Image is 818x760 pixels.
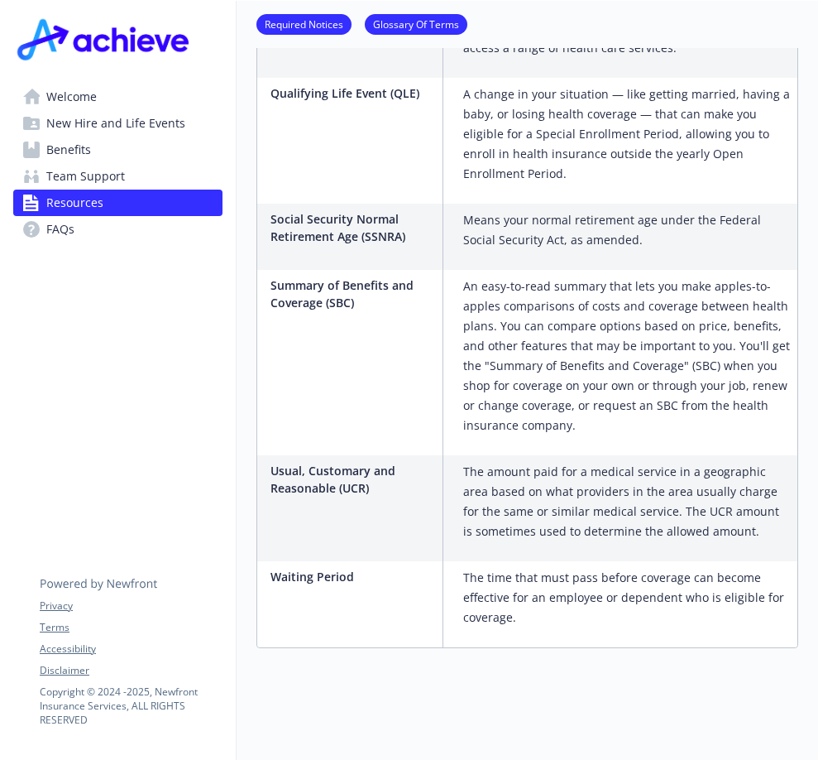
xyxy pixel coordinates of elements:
span: Resources [46,190,103,216]
span: FAQs [46,216,74,243]
p: Qualifying Life Event (QLE) [270,84,436,102]
p: Waiting Period [270,568,436,585]
a: Team Support [13,163,222,190]
a: Disclaimer [40,663,222,678]
a: Glossary Of Terms [365,16,467,31]
a: Required Notices [256,16,352,31]
p: Social Security Normal Retirement Age (SSNRA) [270,210,436,245]
a: Privacy [40,599,222,613]
a: Terms [40,620,222,635]
a: Benefits [13,137,222,163]
a: Resources [13,190,222,216]
p: Means your normal retirement age under the Federal Social Security Act, as amended. [463,210,791,250]
p: The time that must pass before coverage can become effective for an employee or dependent who is ... [463,568,791,628]
p: An easy-to-read summary that lets you make apples-to-apples comparisons of costs and coverage bet... [463,277,791,435]
span: New Hire and Life Events [46,110,185,137]
span: Benefits [46,137,91,163]
p: Copyright © 2024 - 2025 , Newfront Insurance Services, ALL RIGHTS RESERVED [40,685,222,727]
span: Team Support [46,163,125,190]
p: Usual, Customary and Reasonable (UCR) [270,462,436,497]
a: Welcome [13,84,222,110]
span: Welcome [46,84,97,110]
p: The amount paid for a medical service in a geographic area based on what providers in the area us... [463,462,791,541]
a: FAQs [13,216,222,243]
p: A change in your situation — like getting married, having a baby, or losing health coverage — tha... [463,84,791,184]
a: Accessibility [40,642,222,657]
p: Summary of Benefits and Coverage (SBC) [270,277,436,311]
a: New Hire and Life Events [13,110,222,137]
